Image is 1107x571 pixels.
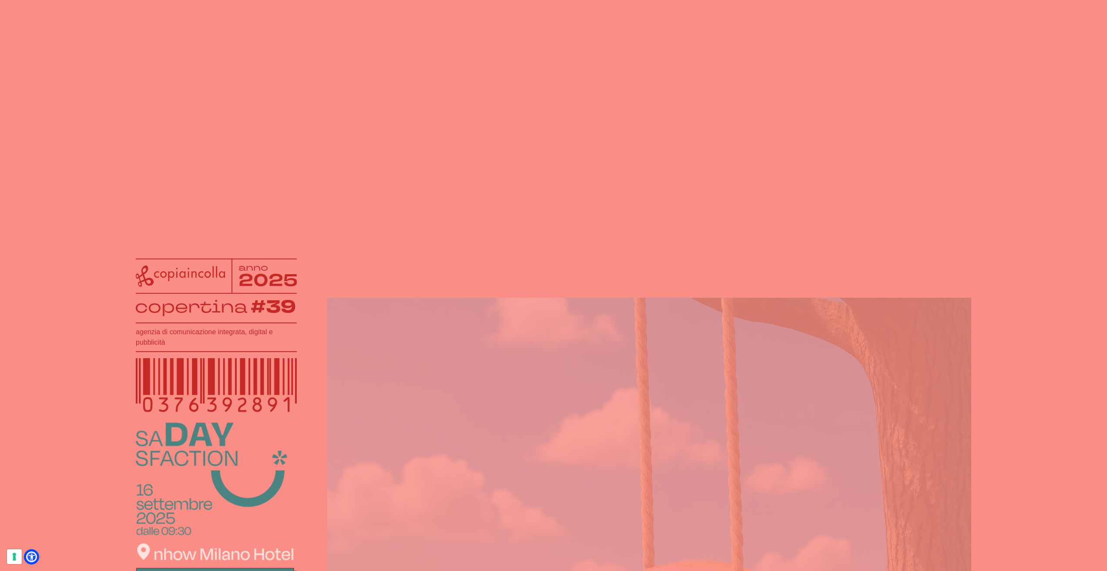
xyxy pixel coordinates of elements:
tspan: copertina [135,296,247,318]
tspan: #39 [251,295,296,319]
tspan: 2025 [238,269,298,292]
h1: agenzia di comunicazione integrata, digital e pubblicità [136,327,297,348]
a: Open Accessibility Menu [26,551,37,562]
tspan: anno [238,261,268,273]
button: Le tue preferenze relative al consenso per le tecnologie di tracciamento [7,549,22,564]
